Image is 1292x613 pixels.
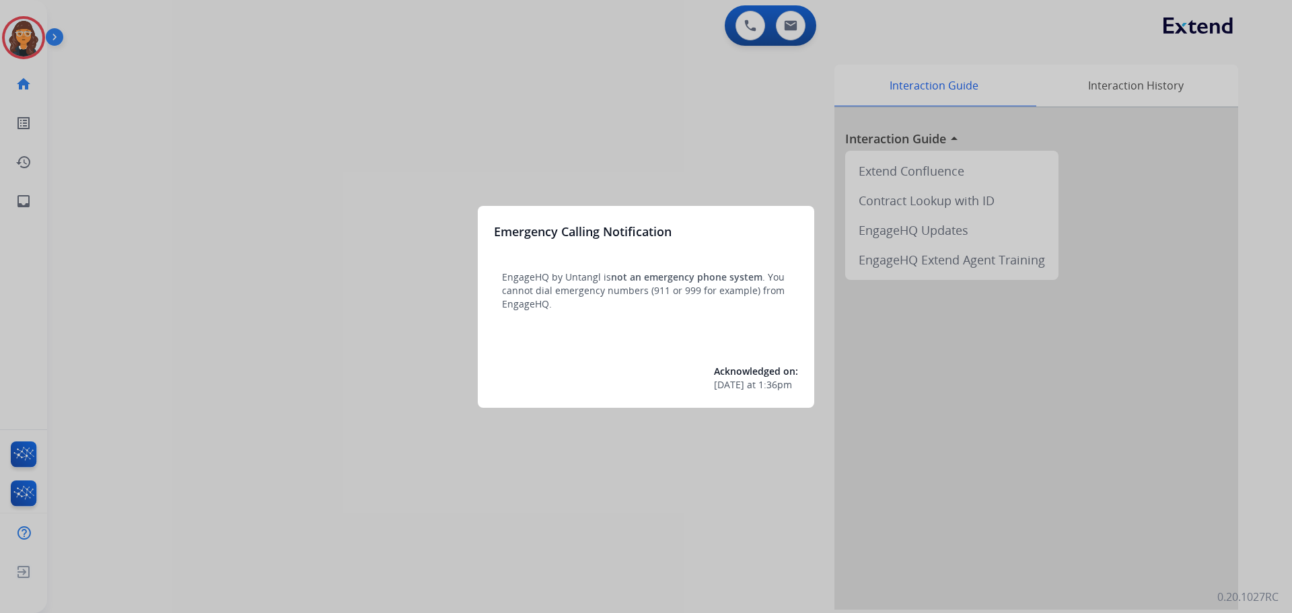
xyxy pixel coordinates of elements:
[714,378,744,392] span: [DATE]
[502,271,790,311] p: EngageHQ by Untangl is . You cannot dial emergency numbers (911 or 999 for example) from EngageHQ.
[611,271,762,283] span: not an emergency phone system
[494,222,672,241] h3: Emergency Calling Notification
[714,378,798,392] div: at
[758,378,792,392] span: 1:36pm
[1217,589,1279,605] p: 0.20.1027RC
[714,365,798,377] span: Acknowledged on:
